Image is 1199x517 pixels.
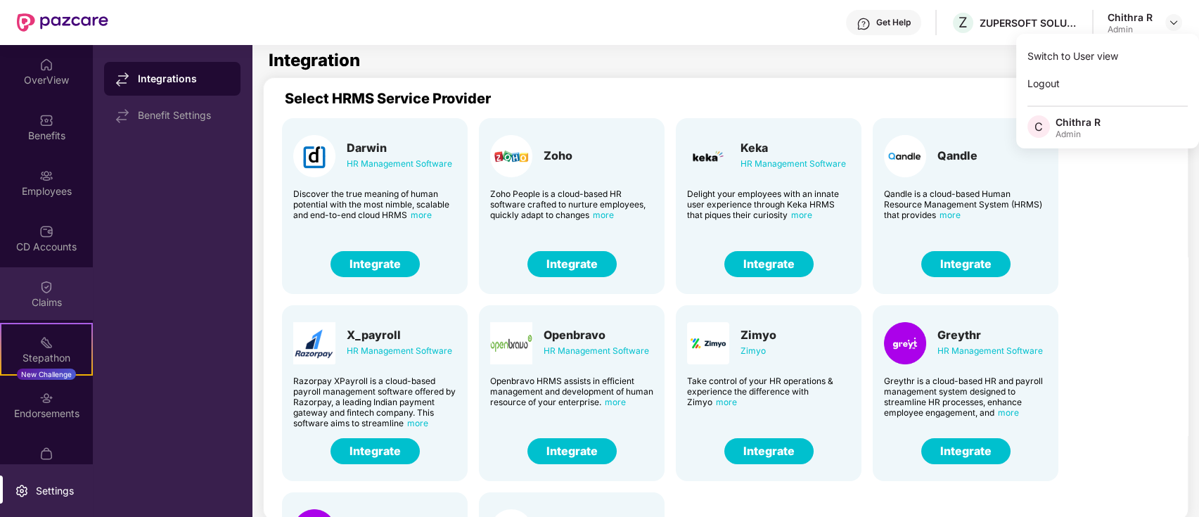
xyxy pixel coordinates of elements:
div: HR Management Software [740,156,846,172]
div: Benefit Settings [138,110,229,121]
span: C [1034,118,1043,135]
div: Switch to User view [1016,42,1199,70]
button: Integrate [527,251,617,277]
h1: Integration [269,52,360,69]
div: Zoho [544,148,572,162]
div: Stepathon [1,351,91,365]
img: Card Logo [490,322,532,364]
div: Settings [32,484,78,498]
div: Get Help [876,17,911,28]
div: HR Management Software [937,343,1043,359]
button: Integrate [331,251,420,277]
div: Admin [1056,129,1101,140]
button: Integrate [921,251,1011,277]
div: Razorpay XPayroll is a cloud-based payroll management software offered by Razorpay, a leading Ind... [293,376,456,428]
div: Qandle is a cloud-based Human Resource Management System (HRMS) that provides [884,189,1047,220]
img: Card Logo [293,135,335,177]
img: Card Logo [884,135,926,177]
button: Integrate [724,251,814,277]
div: Darwin [347,141,452,155]
img: svg+xml;base64,PHN2ZyBpZD0iRW1wbG95ZWVzIiB4bWxucz0iaHR0cDovL3d3dy53My5vcmcvMjAwMC9zdmciIHdpZHRoPS... [39,169,53,183]
div: Delight your employees with an innate user experience through Keka HRMS that piques their curiosity [687,189,850,220]
div: Zimyo [740,328,776,342]
img: svg+xml;base64,PHN2ZyBpZD0iQ2xhaW0iIHhtbG5zPSJodHRwOi8vd3d3LnczLm9yZy8yMDAwL3N2ZyIgd2lkdGg9IjIwIi... [39,280,53,294]
div: Discover the true meaning of human potential with the most nimble, scalable and end-to-end cloud ... [293,189,456,220]
img: svg+xml;base64,PHN2ZyB4bWxucz0iaHR0cDovL3d3dy53My5vcmcvMjAwMC9zdmciIHdpZHRoPSIxNy44MzIiIGhlaWdodD... [115,72,129,87]
div: ZUPERSOFT SOLUTIONS PRIVATE LIMITED [980,16,1078,30]
div: Integrations [138,72,229,86]
div: Zoho People is a cloud-based HR software crafted to nurture employees, quickly adapt to changes [490,189,653,220]
div: Keka [740,141,846,155]
img: New Pazcare Logo [17,13,108,32]
img: svg+xml;base64,PHN2ZyB4bWxucz0iaHR0cDovL3d3dy53My5vcmcvMjAwMC9zdmciIHdpZHRoPSIxNy44MzIiIGhlaWdodD... [115,109,129,123]
span: more [593,210,614,220]
span: more [605,397,626,407]
button: Integrate [921,438,1011,464]
div: Take control of your HR operations & experience the difference with Zimyo [687,376,850,407]
img: svg+xml;base64,PHN2ZyBpZD0iQmVuZWZpdHMiIHhtbG5zPSJodHRwOi8vd3d3LnczLm9yZy8yMDAwL3N2ZyIgd2lkdGg9Ij... [39,113,53,127]
img: Card Logo [293,322,335,364]
div: Chithra R [1108,11,1153,24]
img: svg+xml;base64,PHN2ZyB4bWxucz0iaHR0cDovL3d3dy53My5vcmcvMjAwMC9zdmciIHdpZHRoPSIyMSIgaGVpZ2h0PSIyMC... [39,336,53,350]
img: Card Logo [490,135,532,177]
div: New Challenge [17,369,76,380]
span: more [407,418,428,428]
img: svg+xml;base64,PHN2ZyBpZD0iTXlfT3JkZXJzIiBkYXRhLW5hbWU9Ik15IE9yZGVycyIgeG1sbnM9Imh0dHA6Ly93d3cudz... [39,447,53,461]
img: svg+xml;base64,PHN2ZyBpZD0iRHJvcGRvd24tMzJ4MzIiIHhtbG5zPSJodHRwOi8vd3d3LnczLm9yZy8yMDAwL3N2ZyIgd2... [1168,17,1179,28]
span: more [791,210,812,220]
div: Greythr [937,328,1043,342]
div: Zimyo [740,343,776,359]
img: svg+xml;base64,PHN2ZyBpZD0iSG9tZSIgeG1sbnM9Imh0dHA6Ly93d3cudzMub3JnLzIwMDAvc3ZnIiB3aWR0aD0iMjAiIG... [39,58,53,72]
div: Select HRMS Service Provider [285,90,1198,107]
button: Integrate [724,438,814,464]
div: HR Management Software [347,156,452,172]
div: Greythr is a cloud-based HR and payroll management system designed to streamline HR processes, en... [884,376,1047,418]
img: svg+xml;base64,PHN2ZyBpZD0iQ0RfQWNjb3VudHMiIGRhdGEtbmFtZT0iQ0QgQWNjb3VudHMiIHhtbG5zPSJodHRwOi8vd3... [39,224,53,238]
span: Z [958,14,968,31]
div: Chithra R [1056,115,1101,129]
img: Card Logo [687,322,729,364]
div: HR Management Software [347,343,452,359]
img: svg+xml;base64,PHN2ZyBpZD0iRW5kb3JzZW1lbnRzIiB4bWxucz0iaHR0cDovL3d3dy53My5vcmcvMjAwMC9zdmciIHdpZH... [39,391,53,405]
img: svg+xml;base64,PHN2ZyBpZD0iU2V0dGluZy0yMHgyMCIgeG1sbnM9Imh0dHA6Ly93d3cudzMub3JnLzIwMDAvc3ZnIiB3aW... [15,484,29,498]
img: svg+xml;base64,PHN2ZyBpZD0iSGVscC0zMngzMiIgeG1sbnM9Imh0dHA6Ly93d3cudzMub3JnLzIwMDAvc3ZnIiB3aWR0aD... [857,17,871,31]
div: Qandle [937,148,977,162]
button: Integrate [331,438,420,464]
div: Openbravo HRMS assists in efficient management and development of human resource of your enterprise. [490,376,653,407]
div: X_payroll [347,328,452,342]
span: more [940,210,961,220]
div: Logout [1016,70,1199,97]
span: more [716,397,737,407]
div: Openbravo [544,328,649,342]
div: HR Management Software [544,343,649,359]
button: Integrate [527,438,617,464]
span: more [998,407,1019,418]
img: Card Logo [884,322,926,364]
img: Card Logo [687,135,729,177]
span: more [411,210,432,220]
div: Admin [1108,24,1153,35]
